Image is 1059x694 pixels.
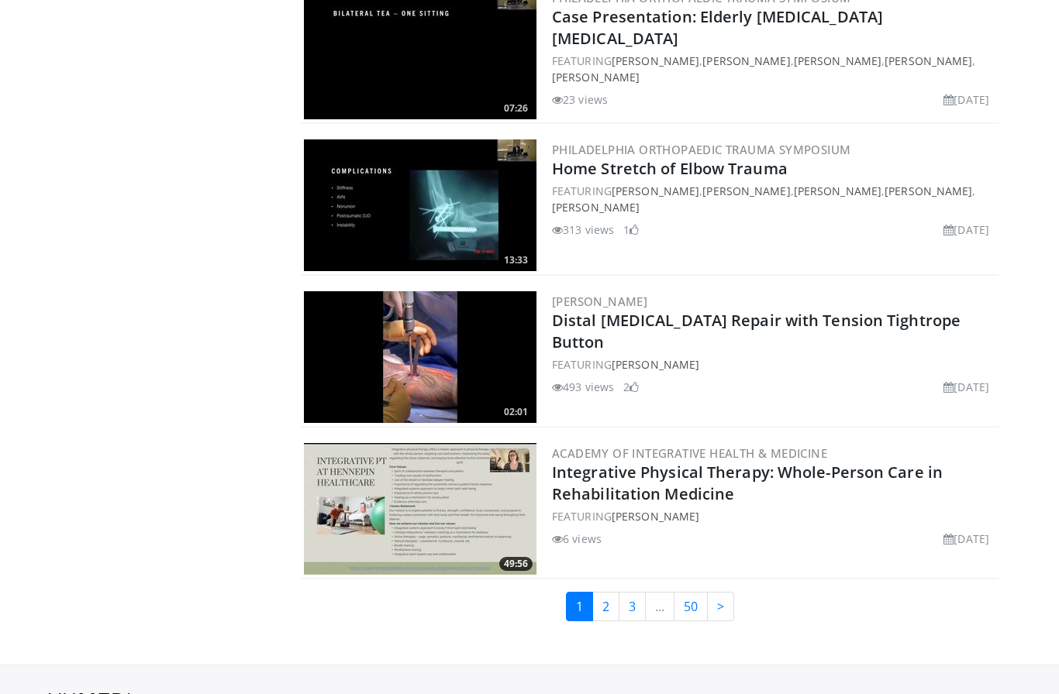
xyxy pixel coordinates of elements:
li: 1 [623,222,639,238]
a: [PERSON_NAME] [552,70,640,84]
a: Philadelphia Orthopaedic Trauma Symposium [552,142,850,157]
a: [PERSON_NAME] [612,509,699,524]
a: [PERSON_NAME] [552,294,647,309]
div: FEATURING , , , , [552,183,995,215]
a: 02:01 [304,291,536,423]
li: 493 views [552,379,614,395]
a: [PERSON_NAME] [702,184,790,198]
a: Distal [MEDICAL_DATA] Repair with Tension Tightrope Button [552,310,961,352]
img: 1df97e8f-41e2-4275-9716-7eeb5d52debe.300x170_q85_crop-smart_upscale.jpg [304,139,536,271]
a: [PERSON_NAME] [794,53,881,68]
img: 6b0fd8a9-231e-4c22-ad18-a817b40fa229.300x170_q85_crop-smart_upscale.jpg [304,291,536,423]
li: [DATE] [943,222,989,238]
li: [DATE] [943,91,989,108]
a: 50 [674,592,708,621]
a: 13:33 [304,139,536,271]
span: 13:33 [499,253,533,267]
span: 49:56 [499,557,533,571]
a: Academy of Integrative Health & Medicine [552,445,827,461]
a: Home Stretch of Elbow Trauma [552,158,788,179]
a: > [707,592,734,621]
div: FEATURING [552,508,995,524]
a: [PERSON_NAME] [794,184,881,198]
a: 1 [566,592,593,621]
a: [PERSON_NAME] [885,184,972,198]
span: 02:01 [499,405,533,419]
li: 2 [623,379,639,395]
a: [PERSON_NAME] [885,53,972,68]
div: FEATURING [552,356,995,373]
a: 49:56 [304,443,536,575]
a: [PERSON_NAME] [612,357,699,372]
a: Integrative Physical Therapy: Whole-Person Care in Rehabilitation Medicine [552,462,943,504]
a: [PERSON_NAME] [552,200,640,215]
span: 07:26 [499,101,533,115]
a: Case Presentation: Elderly [MEDICAL_DATA] [MEDICAL_DATA] [552,6,883,49]
nav: Search results pages [301,592,999,621]
li: 313 views [552,222,614,238]
a: 2 [592,592,619,621]
a: [PERSON_NAME] [612,184,699,198]
img: c755c217-b53f-4b2f-b1d6-88e3e8303d92.300x170_q85_crop-smart_upscale.jpg [304,443,536,575]
li: 23 views [552,91,608,108]
a: [PERSON_NAME] [702,53,790,68]
div: FEATURING , , , , [552,53,995,85]
li: [DATE] [943,531,989,547]
a: 3 [619,592,646,621]
li: [DATE] [943,379,989,395]
li: 6 views [552,531,602,547]
a: [PERSON_NAME] [612,53,699,68]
